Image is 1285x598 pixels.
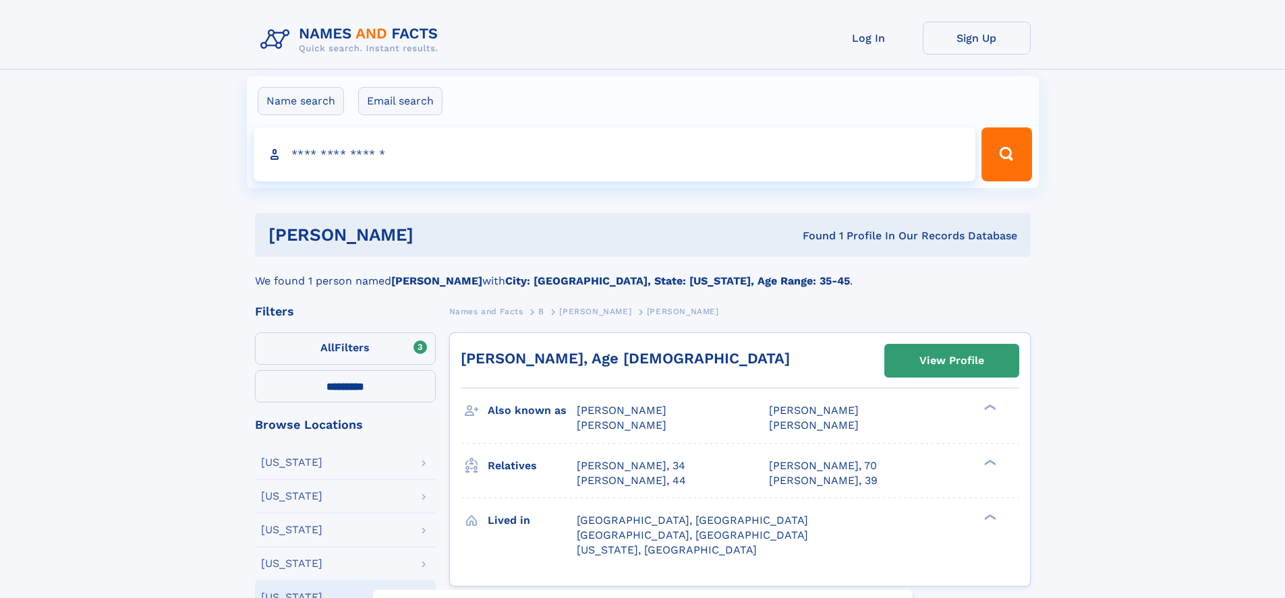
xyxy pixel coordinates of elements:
[505,274,850,287] b: City: [GEOGRAPHIC_DATA], State: [US_STATE], Age Range: 35-45
[769,419,859,431] span: [PERSON_NAME]
[577,529,808,541] span: [GEOGRAPHIC_DATA], [GEOGRAPHIC_DATA]
[255,22,449,58] img: Logo Names and Facts
[577,543,757,556] span: [US_STATE], [GEOGRAPHIC_DATA]
[261,525,322,535] div: [US_STATE]
[488,454,577,477] h3: Relatives
[391,274,482,287] b: [PERSON_NAME]
[488,509,577,532] h3: Lived in
[461,350,790,367] a: [PERSON_NAME], Age [DEMOGRAPHIC_DATA]
[981,458,997,467] div: ❯
[577,514,808,527] span: [GEOGRAPHIC_DATA], [GEOGRAPHIC_DATA]
[577,458,685,473] a: [PERSON_NAME], 34
[647,307,719,316] span: [PERSON_NAME]
[981,403,997,412] div: ❯
[255,419,436,431] div: Browse Locations
[255,332,436,365] label: Filters
[608,229,1017,243] div: Found 1 Profile In Our Records Database
[919,345,984,376] div: View Profile
[559,307,631,316] span: [PERSON_NAME]
[559,303,631,320] a: [PERSON_NAME]
[449,303,523,320] a: Names and Facts
[981,127,1031,181] button: Search Button
[538,307,544,316] span: B
[577,473,686,488] a: [PERSON_NAME], 44
[254,127,976,181] input: search input
[488,399,577,422] h3: Also known as
[981,512,997,521] div: ❯
[320,341,335,354] span: All
[261,457,322,468] div: [US_STATE]
[268,227,608,243] h1: [PERSON_NAME]
[769,404,859,417] span: [PERSON_NAME]
[258,87,344,115] label: Name search
[815,22,923,55] a: Log In
[538,303,544,320] a: B
[255,257,1031,289] div: We found 1 person named with .
[577,419,666,431] span: [PERSON_NAME]
[261,491,322,502] div: [US_STATE]
[769,458,877,473] a: [PERSON_NAME], 70
[261,558,322,569] div: [US_STATE]
[769,473,878,488] a: [PERSON_NAME], 39
[358,87,442,115] label: Email search
[577,404,666,417] span: [PERSON_NAME]
[255,305,436,318] div: Filters
[885,345,1019,377] a: View Profile
[923,22,1031,55] a: Sign Up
